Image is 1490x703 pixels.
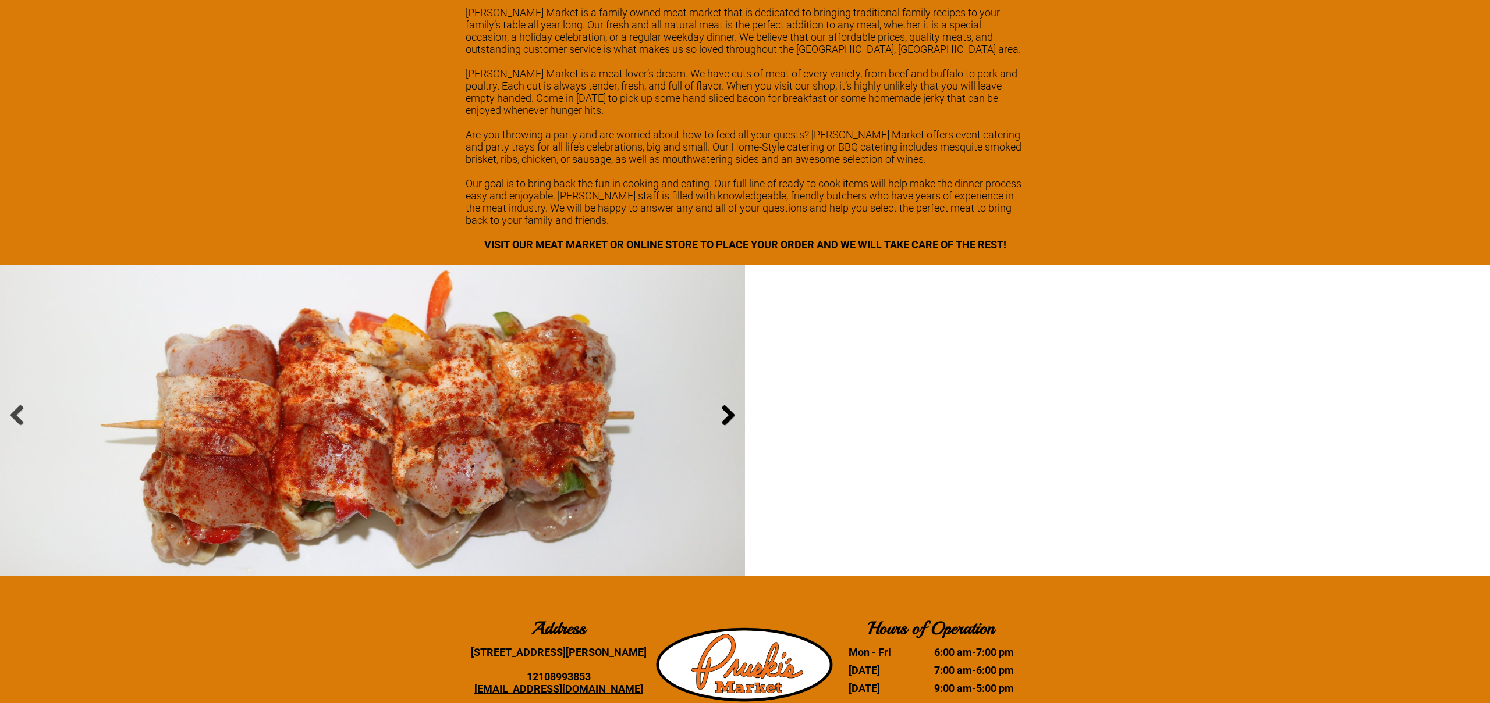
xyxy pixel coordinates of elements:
time: 7:00 pm [976,646,1014,658]
dd: - [916,682,1014,694]
time: 6:00 am [934,646,972,658]
time: 9:00 am [934,682,972,694]
dt: [DATE] [849,682,915,694]
font: Are you throwing a party and are worried about how to feed all your guests? [PERSON_NAME] Market ... [466,129,1021,165]
dt: Mon - Fri [849,646,915,658]
dt: [DATE] [849,664,915,676]
b: Address [531,617,586,639]
div: [STREET_ADDRESS][PERSON_NAME] [466,646,652,658]
font: Our goal is to bring back the fun in cooking and eating. Our full line of ready to cook items wil... [466,177,1021,226]
a: [EMAIL_ADDRESS][DOMAIN_NAME] [474,683,643,695]
b: Hours of Operation [868,617,995,639]
dd: - [916,646,1014,658]
time: 7:00 am [934,664,972,676]
div: 12108993853 [466,670,652,683]
time: 6:00 pm [976,664,1014,676]
font: [PERSON_NAME] Market is a meat lover’s dream. We have cuts of meat of every variety, from beef an... [466,67,1017,116]
time: 5:00 pm [976,682,1014,694]
a: VISIT OUR MEAT MARKET OR ONLINE STORE TO PLACE YOUR ORDER AND WE WILL TAKE CARE OF THE REST! [484,238,1006,251]
font: [PERSON_NAME] Market is a family owned meat market that is dedicated to bringing traditional fami... [466,6,1021,55]
dd: - [916,664,1014,676]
